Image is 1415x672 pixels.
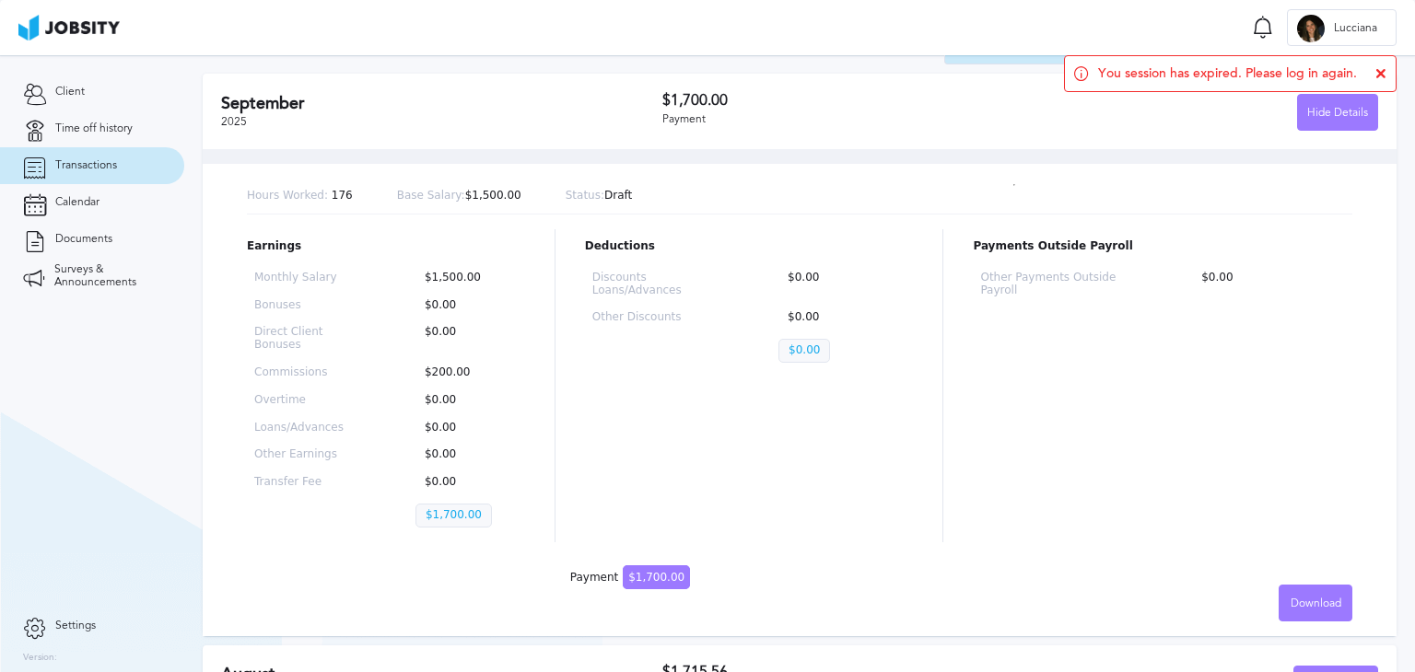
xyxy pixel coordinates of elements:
p: Deductions [585,240,914,253]
p: $0.00 [778,311,906,324]
p: $0.00 [415,394,518,407]
span: Time off history [55,122,133,135]
span: Documents [55,233,112,246]
p: Bonuses [254,299,357,312]
span: Surveys & Announcements [54,263,161,289]
p: $1,700.00 [415,504,492,527]
p: $0.00 [415,448,518,461]
span: Calendar [55,196,99,209]
span: Transactions [55,159,117,172]
p: Other Earnings [254,448,357,461]
p: Commissions [254,366,357,379]
p: Other Payments Outside Payroll [980,272,1133,297]
p: $200.00 [415,366,518,379]
p: Overtime [254,394,357,407]
span: $1,700.00 [623,565,690,589]
p: $0.00 [778,339,830,363]
p: $0.00 [415,476,518,489]
span: You session has expired. Please log in again. [1098,66,1357,81]
div: L [1297,15,1325,42]
h2: 2025 [203,33,944,59]
p: Draft [566,190,633,203]
p: $1,500.00 [415,272,518,284]
p: $0.00 [1192,272,1345,297]
p: $0.00 [415,326,518,352]
p: $0.00 [415,422,518,434]
button: Hide Details [1297,94,1378,131]
p: $0.00 [778,272,906,297]
span: Client [55,86,85,98]
div: Payment [662,113,1021,126]
p: Loans/Advances [254,422,357,434]
p: Discounts Loans/Advances [592,272,719,297]
p: Earnings [247,240,525,253]
span: Download [1291,597,1341,610]
button: LLucciana [1287,9,1397,46]
span: Lucciana [1325,22,1386,35]
p: $1,500.00 [397,190,521,203]
span: 2025 [221,115,247,128]
span: Settings [55,620,96,632]
h2: September [221,94,662,113]
label: Version: [23,653,57,664]
p: Direct Client Bonuses [254,326,357,352]
span: Base Salary: [397,189,465,202]
p: Other Discounts [592,311,719,324]
span: Status: [566,189,604,202]
div: Hide Details [1298,95,1377,132]
button: Download [1279,585,1352,621]
p: Payments Outside Payroll [973,240,1352,253]
p: $0.00 [415,299,518,312]
p: 176 [247,190,353,203]
span: Hours Worked: [247,189,328,202]
h3: $1,700.00 [662,92,1021,109]
p: Transfer Fee [254,476,357,489]
p: Monthly Salary [254,272,357,284]
div: Payment [570,572,690,585]
img: ab4bad089aa723f57921c736e9817d99.png [18,15,120,41]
